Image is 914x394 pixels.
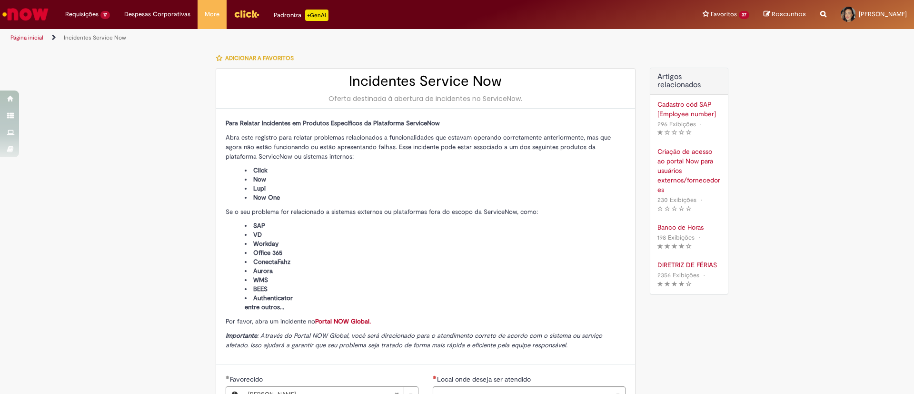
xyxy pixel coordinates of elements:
[657,271,699,279] span: 2356 Exibições
[696,231,702,244] span: •
[274,10,328,21] div: Padroniza
[657,233,695,242] span: 198 Exibições
[205,10,219,19] span: More
[245,303,284,311] span: entre outros...
[437,375,533,384] span: Necessários - Local onde deseja ser atendido
[315,317,371,325] a: Portal NOW Global.
[230,375,265,384] span: Favorecido, Barbara Caroline Ferreira Rodrigues
[711,10,737,19] span: Favoritos
[657,100,721,119] a: Cadastro cód SAP [Employee number]
[100,11,110,19] span: 17
[772,10,806,19] span: Rascunhos
[253,184,266,192] span: Lupi
[64,34,126,41] a: Incidentes Service Now
[10,34,43,41] a: Página inicial
[764,10,806,19] a: Rascunhos
[739,11,749,19] span: 37
[253,267,273,275] span: Aurora
[226,73,626,89] h2: Incidentes Service Now
[226,317,371,325] span: Por favor, abra um incidente no
[253,258,290,266] span: ConectaFahz
[701,269,707,282] span: •
[253,222,265,230] span: SAP
[226,133,611,161] span: Abra este registro para relatar problemas relacionados a funcionalidades que estavam operando cor...
[698,193,704,206] span: •
[657,196,696,204] span: 230 Exibições
[226,332,257,340] strong: Importante
[253,240,278,248] span: Workday
[253,285,268,293] span: BEES
[657,222,721,232] a: Banco de Horas
[657,147,721,194] a: Criação de acesso ao portal Now para usuários externos/fornecedores
[226,119,440,127] span: Para Relatar Incidentes em Produtos Específicos da Plataforma ServiceNow
[234,7,259,21] img: click_logo_yellow_360x200.png
[7,29,602,47] ul: Trilhas de página
[253,276,268,284] span: WMS
[216,48,299,68] button: Adicionar a Favoritos
[1,5,50,24] img: ServiceNow
[65,10,99,19] span: Requisições
[226,332,602,349] span: : Através do Portal NOW Global, você será direcionado para o atendimento correto de acordo com o ...
[433,375,437,379] span: Necessários
[253,231,262,239] span: VD
[253,193,280,202] span: Now One
[305,10,328,21] p: +GenAi
[859,10,907,18] span: [PERSON_NAME]
[124,10,190,19] span: Despesas Corporativas
[253,249,282,257] span: Office 365
[253,294,293,302] span: Authenticator
[657,120,696,128] span: 296 Exibições
[253,166,268,174] span: Click
[657,73,721,90] h3: Artigos relacionados
[698,118,704,131] span: •
[657,260,721,270] a: DIRETRIZ DE FÉRIAS
[253,175,266,183] span: Now
[225,54,294,62] span: Adicionar a Favoritos
[226,375,230,379] span: Obrigatório Preenchido
[226,94,626,103] div: Oferta destinada à abertura de incidentes no ServiceNow.
[226,208,538,216] span: Se o seu problema for relacionado a sistemas externos ou plataformas fora do escopo da ServiceNow...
